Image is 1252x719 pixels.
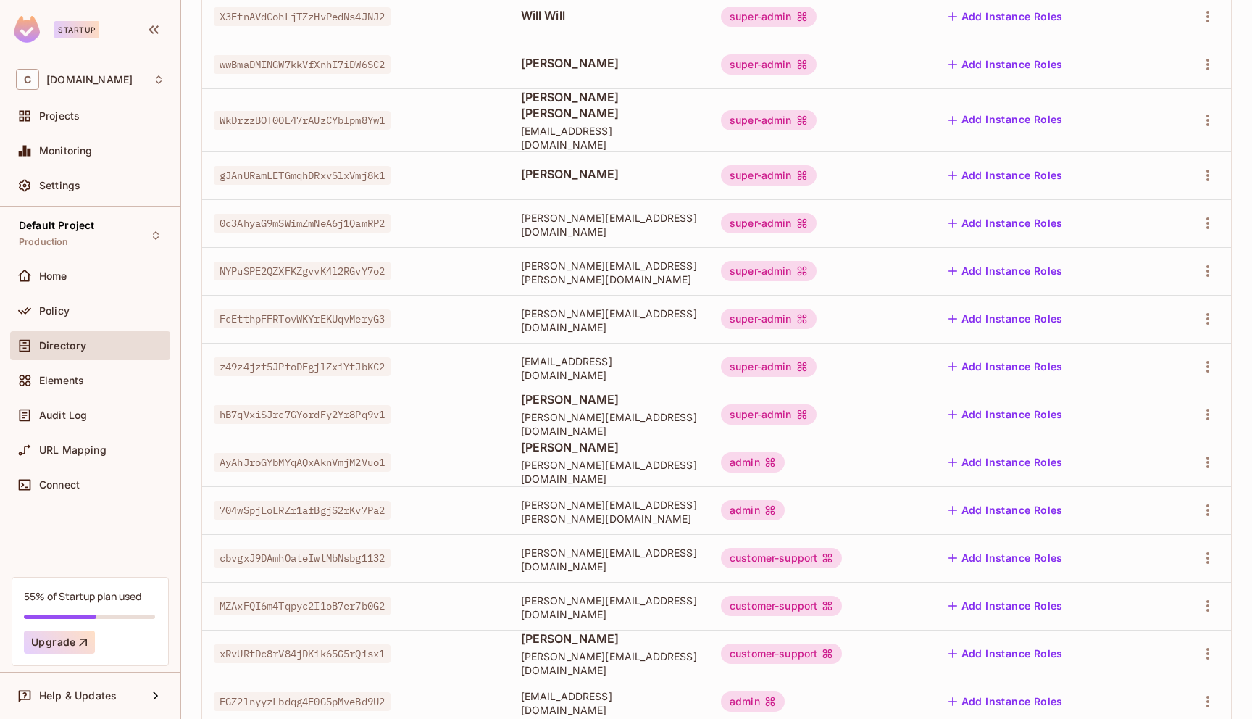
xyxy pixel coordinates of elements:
[214,55,391,74] span: wwBmaDMINGW7kkVfXnhI7iDW6SC2
[721,309,817,329] div: super-admin
[19,220,94,231] span: Default Project
[521,259,698,286] span: [PERSON_NAME][EMAIL_ADDRESS][PERSON_NAME][DOMAIN_NAME]
[943,546,1069,570] button: Add Instance Roles
[943,499,1069,522] button: Add Instance Roles
[943,307,1069,331] button: Add Instance Roles
[721,110,817,130] div: super-admin
[16,69,39,90] span: C
[521,7,698,23] span: Will Will
[214,166,391,185] span: gJAnURamLETGmqhDRxvSlxVmj8k1
[214,262,391,280] span: NYPuSPE2QZXFKZgvvK4l2RGvY7o2
[521,124,698,151] span: [EMAIL_ADDRESS][DOMAIN_NAME]
[521,458,698,486] span: [PERSON_NAME][EMAIL_ADDRESS][DOMAIN_NAME]
[721,500,785,520] div: admin
[521,594,698,621] span: [PERSON_NAME][EMAIL_ADDRESS][DOMAIN_NAME]
[721,691,785,712] div: admin
[521,166,698,182] span: [PERSON_NAME]
[521,211,698,238] span: [PERSON_NAME][EMAIL_ADDRESS][DOMAIN_NAME]
[214,7,391,26] span: X3EtnAVdCohLjTZzHvPedNs4JNJ2
[39,410,87,421] span: Audit Log
[214,357,391,376] span: z49z4jzt5JPtoDFgjlZxiYtJbKC2
[721,452,785,473] div: admin
[521,546,698,573] span: [PERSON_NAME][EMAIL_ADDRESS][DOMAIN_NAME]
[39,110,80,122] span: Projects
[943,642,1069,665] button: Add Instance Roles
[214,111,391,130] span: WkDrzzBOT0OE47rAUzCYbIpm8Yw1
[521,689,698,717] span: [EMAIL_ADDRESS][DOMAIN_NAME]
[521,55,698,71] span: [PERSON_NAME]
[39,444,107,456] span: URL Mapping
[721,357,817,377] div: super-admin
[214,501,391,520] span: 704wSpjLoLRZr1afBgjS2rKv7Pa2
[24,631,95,654] button: Upgrade
[214,597,391,615] span: MZAxFQI6m4Tqpyc2I1oB7er7b0G2
[721,54,817,75] div: super-admin
[24,589,141,603] div: 55% of Startup plan used
[521,391,698,407] span: [PERSON_NAME]
[39,145,93,157] span: Monitoring
[39,690,117,702] span: Help & Updates
[943,164,1069,187] button: Add Instance Roles
[214,405,391,424] span: hB7qVxiSJrc7GYordFy2Yr8Pq9v1
[521,307,698,334] span: [PERSON_NAME][EMAIL_ADDRESS][DOMAIN_NAME]
[214,692,391,711] span: EGZ2lnyyzLbdqg4E0G5pMveBd9U2
[39,479,80,491] span: Connect
[521,631,698,647] span: [PERSON_NAME]
[721,548,842,568] div: customer-support
[943,5,1069,28] button: Add Instance Roles
[521,354,698,382] span: [EMAIL_ADDRESS][DOMAIN_NAME]
[14,16,40,43] img: SReyMgAAAABJRU5ErkJggg==
[721,596,842,616] div: customer-support
[39,375,84,386] span: Elements
[943,355,1069,378] button: Add Instance Roles
[214,453,391,472] span: AyAhJroGYbMYqAQxAknVmjM2Vuo1
[721,165,817,186] div: super-admin
[214,214,391,233] span: 0c3AhyaG9mSWimZmNeA6j1QamRP2
[943,690,1069,713] button: Add Instance Roles
[721,404,817,425] div: super-admin
[943,403,1069,426] button: Add Instance Roles
[943,109,1069,132] button: Add Instance Roles
[46,74,133,86] span: Workspace: chalkboard.io
[521,649,698,677] span: [PERSON_NAME][EMAIL_ADDRESS][DOMAIN_NAME]
[943,53,1069,76] button: Add Instance Roles
[214,549,391,568] span: cbvgxJ9DAmhOateIwtMbNsbg1132
[943,212,1069,235] button: Add Instance Roles
[214,309,391,328] span: FcEtthpFFRTovWKYrEKUqvMeryG3
[721,213,817,233] div: super-admin
[521,498,698,525] span: [PERSON_NAME][EMAIL_ADDRESS][PERSON_NAME][DOMAIN_NAME]
[214,644,391,663] span: xRvURtDc8rV84jDKik65G5rQisx1
[943,451,1069,474] button: Add Instance Roles
[521,410,698,438] span: [PERSON_NAME][EMAIL_ADDRESS][DOMAIN_NAME]
[521,439,698,455] span: [PERSON_NAME]
[39,270,67,282] span: Home
[721,7,817,27] div: super-admin
[943,594,1069,618] button: Add Instance Roles
[39,305,70,317] span: Policy
[521,89,698,121] span: [PERSON_NAME] [PERSON_NAME]
[54,21,99,38] div: Startup
[943,259,1069,283] button: Add Instance Roles
[39,340,86,352] span: Directory
[721,261,817,281] div: super-admin
[721,644,842,664] div: customer-support
[19,236,69,248] span: Production
[39,180,80,191] span: Settings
